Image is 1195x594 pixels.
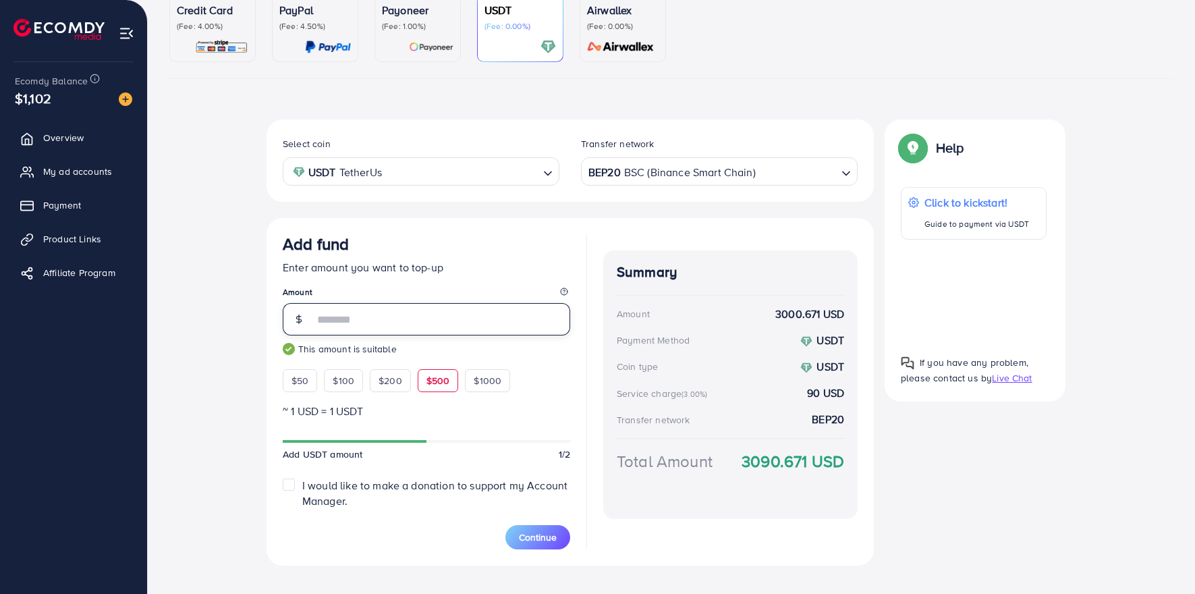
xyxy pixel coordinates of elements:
[581,157,858,185] div: Search for option
[807,385,844,401] strong: 90 USD
[279,2,351,18] p: PayPal
[195,39,248,55] img: card
[484,2,556,18] p: USDT
[409,39,453,55] img: card
[43,266,115,279] span: Affiliate Program
[519,531,557,544] span: Continue
[800,362,812,374] img: coin
[559,448,570,461] span: 1/2
[283,137,331,151] label: Select coin
[936,140,964,156] p: Help
[305,39,351,55] img: card
[283,343,295,355] img: guide
[775,306,844,322] strong: 3000.671 USD
[10,192,137,219] a: Payment
[339,163,382,182] span: TetherUs
[924,216,1029,232] p: Guide to payment via USDT
[587,21,659,32] p: (Fee: 0.00%)
[624,163,756,182] span: BSC (Binance Smart Chain)
[15,74,88,88] span: Ecomdy Balance
[333,374,354,387] span: $100
[617,333,690,347] div: Payment Method
[800,335,812,348] img: coin
[177,2,248,18] p: Credit Card
[291,374,308,387] span: $50
[279,21,351,32] p: (Fee: 4.50%)
[382,2,453,18] p: Payoneer
[505,525,570,549] button: Continue
[379,374,402,387] span: $200
[283,342,570,356] small: This amount is suitable
[308,163,336,182] strong: USDT
[43,198,81,212] span: Payment
[682,389,707,400] small: (3.00%)
[283,286,570,303] legend: Amount
[924,194,1029,211] p: Click to kickstart!
[901,136,925,160] img: Popup guide
[587,2,659,18] p: Airwallex
[10,124,137,151] a: Overview
[119,92,132,106] img: image
[302,478,567,508] span: I would like to make a donation to support my Account Manager.
[283,234,349,254] h3: Add fund
[43,165,112,178] span: My ad accounts
[484,21,556,32] p: (Fee: 0.00%)
[283,259,570,275] p: Enter amount you want to top-up
[583,39,659,55] img: card
[617,307,650,321] div: Amount
[742,450,844,473] strong: 3090.671 USD
[588,163,621,182] strong: BEP20
[581,137,655,151] label: Transfer network
[283,403,570,419] p: ~ 1 USD = 1 USDT
[283,448,362,461] span: Add USDT amount
[617,450,713,473] div: Total Amount
[426,374,450,387] span: $500
[617,360,658,373] div: Coin type
[382,21,453,32] p: (Fee: 1.00%)
[474,374,501,387] span: $1000
[1138,533,1185,584] iframe: Chat
[293,166,305,178] img: coin
[43,232,101,246] span: Product Links
[992,371,1032,385] span: Live Chat
[43,131,84,144] span: Overview
[757,161,836,182] input: Search for option
[10,158,137,185] a: My ad accounts
[10,225,137,252] a: Product Links
[15,88,51,108] span: $1,102
[617,264,844,281] h4: Summary
[816,359,844,374] strong: USDT
[617,413,690,427] div: Transfer network
[812,412,844,427] strong: BEP20
[283,157,559,185] div: Search for option
[119,26,134,41] img: menu
[13,19,105,40] img: logo
[816,333,844,348] strong: USDT
[617,387,711,400] div: Service charge
[901,356,1028,385] span: If you have any problem, please contact us by
[177,21,248,32] p: (Fee: 4.00%)
[386,161,538,182] input: Search for option
[901,356,914,370] img: Popup guide
[10,259,137,286] a: Affiliate Program
[540,39,556,55] img: card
